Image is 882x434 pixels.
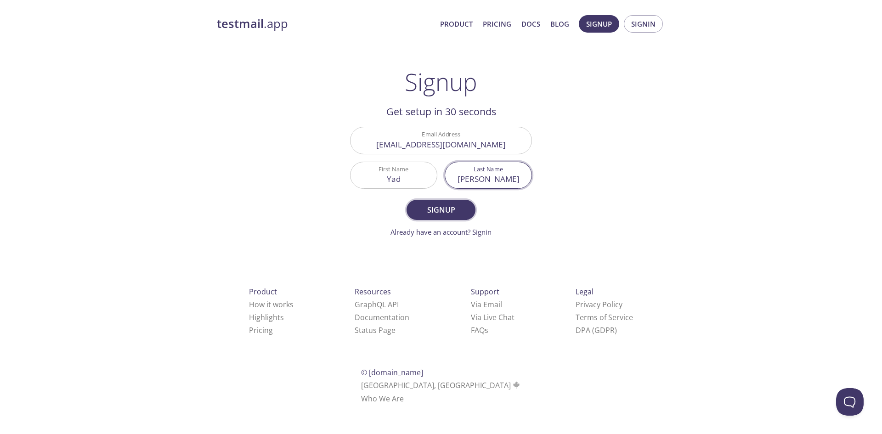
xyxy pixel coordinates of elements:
[361,394,404,404] a: Who We Are
[471,299,502,310] a: Via Email
[471,312,514,322] a: Via Live Chat
[217,16,433,32] a: testmail.app
[350,104,532,119] h2: Get setup in 30 seconds
[631,18,656,30] span: Signin
[471,287,499,297] span: Support
[217,16,264,32] strong: testmail
[405,68,477,96] h1: Signup
[586,18,612,30] span: Signup
[249,287,277,297] span: Product
[576,312,633,322] a: Terms of Service
[249,325,273,335] a: Pricing
[417,203,465,216] span: Signup
[483,18,511,30] a: Pricing
[579,15,619,33] button: Signup
[576,287,594,297] span: Legal
[355,325,396,335] a: Status Page
[471,325,488,335] a: FAQ
[550,18,569,30] a: Blog
[249,312,284,322] a: Highlights
[355,299,399,310] a: GraphQL API
[521,18,540,30] a: Docs
[361,380,521,390] span: [GEOGRAPHIC_DATA], [GEOGRAPHIC_DATA]
[407,200,475,220] button: Signup
[576,325,617,335] a: DPA (GDPR)
[249,299,294,310] a: How it works
[440,18,473,30] a: Product
[624,15,663,33] button: Signin
[355,287,391,297] span: Resources
[485,325,488,335] span: s
[355,312,409,322] a: Documentation
[576,299,622,310] a: Privacy Policy
[390,227,492,237] a: Already have an account? Signin
[836,388,864,416] iframe: Help Scout Beacon - Open
[361,367,423,378] span: © [DOMAIN_NAME]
